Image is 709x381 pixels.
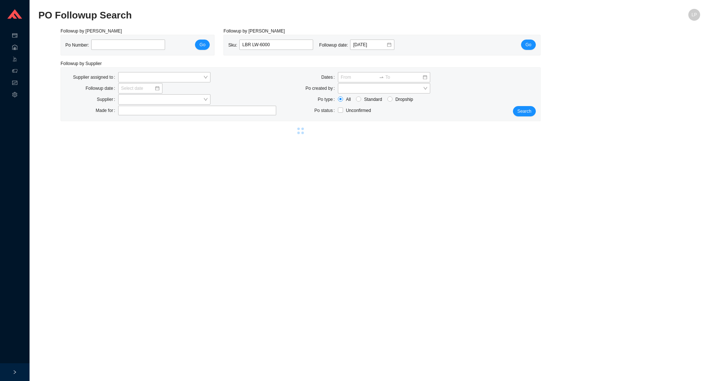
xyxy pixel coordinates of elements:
label: Supplier: [97,94,118,105]
span: Dropship [393,96,416,103]
label: Supplier assigned to [73,72,118,82]
span: Followup by Supplier [61,61,102,66]
span: Search [517,108,531,115]
span: Followup by [PERSON_NAME] [223,28,285,34]
input: To [386,74,422,81]
button: Search [513,106,536,116]
span: swap-right [379,75,384,80]
span: LP [692,9,697,21]
input: Select date [121,85,154,92]
span: fund [12,78,17,89]
label: Po type: [318,94,338,105]
button: Go [521,40,536,50]
div: Po Number: [65,40,171,51]
span: Followup by [PERSON_NAME] [61,28,122,34]
input: From [341,74,377,81]
span: Unconfirmed [346,108,371,113]
span: Go [199,41,205,48]
span: to [379,75,384,80]
span: right [13,370,17,374]
label: Po status: [314,105,338,116]
span: credit-card [12,30,17,42]
span: All [343,96,354,103]
h2: PO Followup Search [38,9,535,22]
label: Made for: [96,105,118,116]
span: Go [525,41,531,48]
div: Sku: Followup date: [228,40,400,51]
input: 9/18/2025 [353,41,386,48]
button: Go [195,40,210,50]
label: Followup date: [86,83,118,93]
span: Standard [361,96,385,103]
span: setting [12,89,17,101]
label: Dates: [321,72,338,82]
label: Po created by: [305,83,338,93]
